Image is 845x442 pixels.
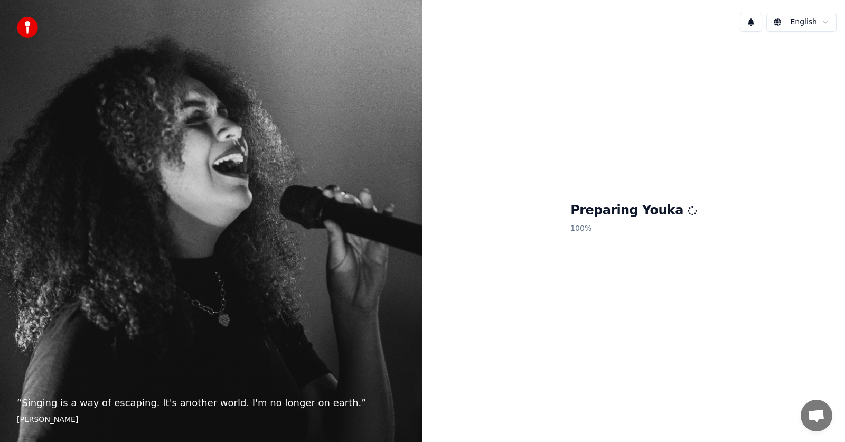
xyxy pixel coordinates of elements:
img: youka [17,17,38,38]
p: “ Singing is a way of escaping. It's another world. I'm no longer on earth. ” [17,396,406,410]
p: 100 % [570,219,697,238]
div: Open de chat [801,400,832,431]
h1: Preparing Youka [570,202,697,219]
footer: [PERSON_NAME] [17,415,406,425]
